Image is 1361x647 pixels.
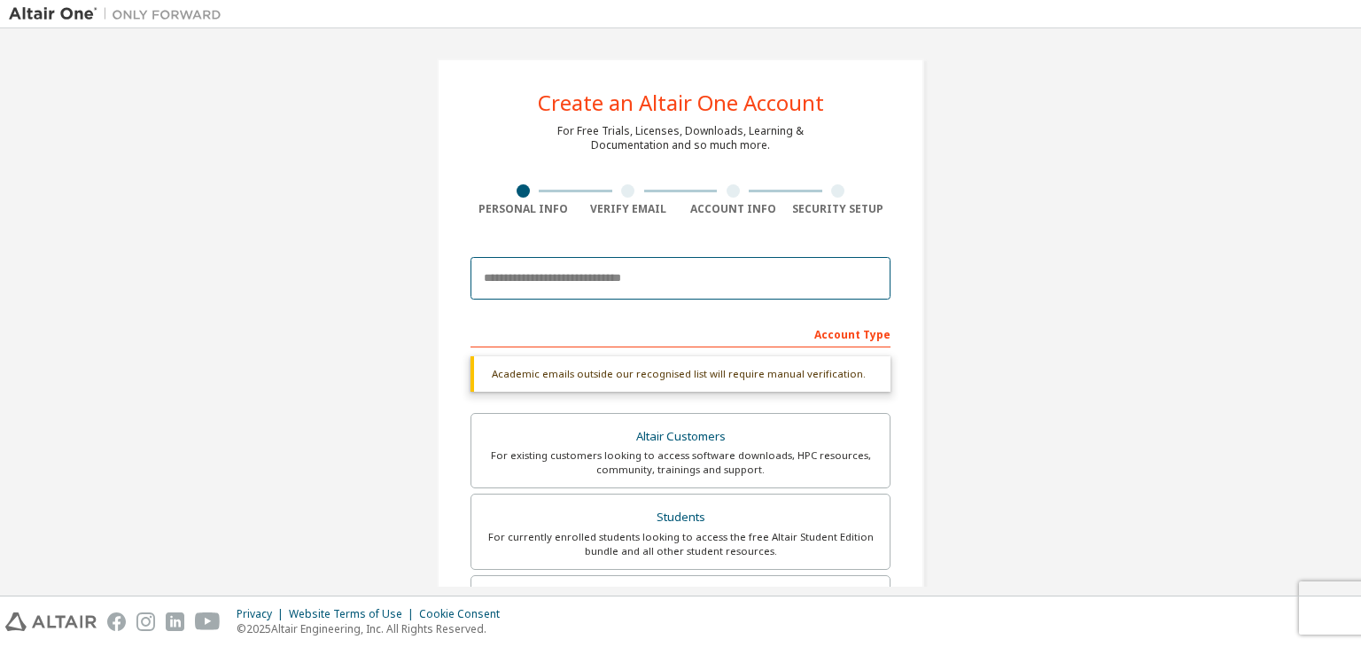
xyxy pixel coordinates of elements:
[419,607,510,621] div: Cookie Consent
[237,621,510,636] p: © 2025 Altair Engineering, Inc. All Rights Reserved.
[482,448,879,477] div: For existing customers looking to access software downloads, HPC resources, community, trainings ...
[471,319,890,347] div: Account Type
[107,612,126,631] img: facebook.svg
[5,612,97,631] img: altair_logo.svg
[471,356,890,392] div: Academic emails outside our recognised list will require manual verification.
[166,612,184,631] img: linkedin.svg
[289,607,419,621] div: Website Terms of Use
[9,5,230,23] img: Altair One
[471,202,576,216] div: Personal Info
[482,530,879,558] div: For currently enrolled students looking to access the free Altair Student Edition bundle and all ...
[786,202,891,216] div: Security Setup
[482,505,879,530] div: Students
[576,202,681,216] div: Verify Email
[680,202,786,216] div: Account Info
[557,124,804,152] div: For Free Trials, Licenses, Downloads, Learning & Documentation and so much more.
[482,425,879,449] div: Altair Customers
[237,607,289,621] div: Privacy
[538,92,824,113] div: Create an Altair One Account
[195,612,221,631] img: youtube.svg
[136,612,155,631] img: instagram.svg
